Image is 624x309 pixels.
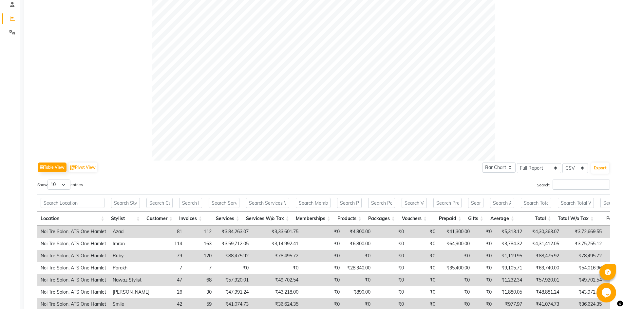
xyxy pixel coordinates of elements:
th: Location: activate to sort column ascending [37,212,108,226]
td: ₹0 [374,250,407,262]
td: ₹57,920.01 [525,274,562,286]
td: [PERSON_NAME] [109,286,153,298]
td: 47 [153,274,185,286]
input: Search Stylist [111,198,140,208]
td: ₹0 [473,238,495,250]
td: ₹63,740.00 [525,262,562,274]
td: 79 [153,250,185,262]
input: Search Prepaid [433,198,461,208]
th: Invoices: activate to sort column ascending [176,212,205,226]
input: Search Total [521,198,551,208]
td: ₹78,495.72 [252,250,302,262]
td: ₹49,702.54 [562,274,605,286]
td: ₹0 [374,274,407,286]
td: ₹4,31,412.05 [525,238,562,250]
td: ₹0 [302,274,343,286]
td: ₹47,991.24 [215,286,252,298]
button: Export [591,163,609,174]
td: ₹0 [473,262,495,274]
input: Search Memberships [296,198,331,208]
td: ₹0 [407,274,439,286]
td: ₹0 [302,286,343,298]
td: ₹6,800.00 [343,238,374,250]
th: Vouchers: activate to sort column ascending [398,212,430,226]
td: 81 [153,226,185,238]
td: Nawaz Stylist [109,274,153,286]
th: Prepaid: activate to sort column ascending [430,212,464,226]
th: Total W/o Tax: activate to sort column ascending [555,212,597,226]
input: Search: [553,180,610,190]
td: ₹1,880.05 [495,286,525,298]
th: Stylist: activate to sort column ascending [108,212,143,226]
td: ₹78,495.72 [562,250,605,262]
td: ₹0 [374,286,407,298]
th: Products: activate to sort column ascending [334,212,365,226]
td: 7 [153,262,185,274]
td: ₹48,881.24 [525,286,562,298]
td: ₹0 [473,286,495,298]
td: ₹43,218.00 [252,286,302,298]
input: Search Vouchers [402,198,427,208]
td: ₹0 [374,238,407,250]
td: ₹3,784.32 [495,238,525,250]
td: ₹0 [473,250,495,262]
td: ₹0 [302,238,343,250]
td: ₹43,972.24 [562,286,605,298]
button: Pivot View [68,163,97,172]
th: Gifts: activate to sort column ascending [465,212,487,226]
td: Noi Tre Salon, ATS One Hamlet [37,286,109,298]
td: ₹3,72,669.55 [562,226,605,238]
td: 163 [185,238,215,250]
td: Noi Tre Salon, ATS One Hamlet [37,226,109,238]
td: ₹0 [407,262,439,274]
th: Customer: activate to sort column ascending [143,212,176,226]
td: ₹0 [407,238,439,250]
select: Showentries [47,180,70,190]
td: 68 [185,274,215,286]
td: ₹88,475.92 [215,250,252,262]
th: Services W/o Tax: activate to sort column ascending [243,212,293,226]
td: ₹0 [439,250,473,262]
td: ₹0 [252,262,302,274]
td: ₹4,30,363.07 [525,226,562,238]
td: ₹28,340.00 [343,262,374,274]
td: 7 [185,262,215,274]
td: ₹0 [473,274,495,286]
td: ₹0 [407,286,439,298]
td: ₹1,232.34 [495,274,525,286]
img: pivot.png [70,165,75,170]
th: Average: activate to sort column ascending [487,212,518,226]
iframe: chat widget [596,283,617,302]
td: ₹3,33,601.75 [252,226,302,238]
th: Total: activate to sort column ascending [518,212,555,226]
td: ₹4,800.00 [343,226,374,238]
td: ₹0 [439,286,473,298]
td: 30 [185,286,215,298]
td: ₹1,119.95 [495,250,525,262]
th: Packages: activate to sort column ascending [365,212,398,226]
td: ₹64,900.00 [439,238,473,250]
input: Search Services [209,198,239,208]
input: Search Average [490,198,514,208]
td: ₹0 [343,250,374,262]
td: ₹0 [302,226,343,238]
td: ₹9,105.71 [495,262,525,274]
td: ₹5,313.12 [495,226,525,238]
td: Imran [109,238,153,250]
label: Search: [537,180,610,190]
td: ₹57,920.01 [215,274,252,286]
input: Search Customer [146,198,173,208]
td: Ruby [109,250,153,262]
th: Services: activate to sort column ascending [205,212,243,226]
td: ₹3,84,263.07 [215,226,252,238]
td: 112 [185,226,215,238]
td: ₹0 [374,262,407,274]
td: ₹54,016.96 [562,262,605,274]
td: ₹0 [302,262,343,274]
td: 120 [185,250,215,262]
td: ₹41,300.00 [439,226,473,238]
td: Parakh [109,262,153,274]
label: Show entries [37,180,83,190]
button: Table View [38,163,66,172]
td: ₹3,59,712.05 [215,238,252,250]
